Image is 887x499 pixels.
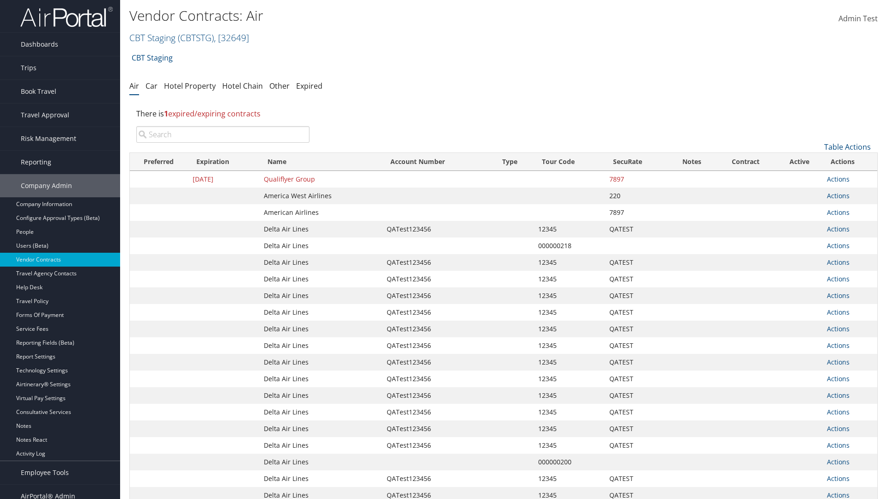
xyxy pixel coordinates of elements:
td: 12345 [534,470,605,487]
a: Actions [827,191,850,200]
span: Company Admin [21,174,72,197]
a: Other [269,81,290,91]
td: 12345 [534,321,605,337]
a: Actions [827,374,850,383]
span: Employee Tools [21,461,69,484]
td: QATEST [605,437,669,454]
a: Car [146,81,158,91]
td: Delta Air Lines [259,337,382,354]
td: QATest123456 [382,371,494,387]
td: QATest123456 [382,287,494,304]
td: 12345 [534,354,605,371]
a: Actions [827,324,850,333]
a: Hotel Chain [222,81,263,91]
span: , [ 32649 ] [214,31,249,44]
td: QATEST [605,337,669,354]
td: QATEST [605,304,669,321]
a: Actions [827,175,850,183]
td: QATEST [605,420,669,437]
strong: 1 [164,109,168,119]
td: QATEST [605,470,669,487]
td: Delta Air Lines [259,254,382,271]
a: Actions [827,258,850,267]
td: Delta Air Lines [259,287,382,304]
a: Actions [827,457,850,466]
th: Actions [822,153,877,171]
span: Admin Test [838,13,878,24]
td: 7897 [605,171,669,188]
a: CBT Staging [132,49,173,67]
a: Actions [827,408,850,416]
td: QATEST [605,221,669,237]
a: Admin Test [838,5,878,33]
td: Delta Air Lines [259,470,382,487]
span: expired/expiring contracts [164,109,261,119]
a: Actions [827,391,850,400]
th: Preferred: activate to sort column ascending [130,153,188,171]
a: Actions [827,441,850,450]
span: ( CBTSTG ) [178,31,214,44]
td: QATest123456 [382,420,494,437]
span: Risk Management [21,127,76,150]
span: Dashboards [21,33,58,56]
td: 12345 [534,221,605,237]
td: [DATE] [188,171,259,188]
a: Hotel Property [164,81,216,91]
th: Account Number: activate to sort column ascending [382,153,494,171]
td: Delta Air Lines [259,271,382,287]
a: Actions [827,291,850,300]
td: QATest123456 [382,337,494,354]
td: Delta Air Lines [259,354,382,371]
td: Delta Air Lines [259,454,382,470]
td: QATest123456 [382,354,494,371]
td: QATest123456 [382,470,494,487]
td: Delta Air Lines [259,387,382,404]
td: 7897 [605,204,669,221]
th: Name: activate to sort column ascending [259,153,382,171]
td: 12345 [534,420,605,437]
td: 12345 [534,387,605,404]
span: Trips [21,56,36,79]
a: Actions [827,341,850,350]
td: Delta Air Lines [259,371,382,387]
th: Active: activate to sort column ascending [777,153,822,171]
td: 12345 [534,304,605,321]
div: There is [129,101,878,126]
td: QATEST [605,287,669,304]
th: Tour Code: activate to sort column ascending [534,153,605,171]
td: QATest123456 [382,404,494,420]
td: QATEST [605,321,669,337]
a: Actions [827,308,850,316]
a: Actions [827,474,850,483]
a: Actions [827,424,850,433]
td: QATest123456 [382,271,494,287]
td: Delta Air Lines [259,237,382,254]
td: QATEST [605,387,669,404]
a: Actions [827,208,850,217]
td: QATest123456 [382,321,494,337]
td: QATEST [605,271,669,287]
td: 12345 [534,254,605,271]
td: 12345 [534,404,605,420]
td: QATest123456 [382,221,494,237]
td: America West Airlines [259,188,382,204]
td: 220 [605,188,669,204]
span: Book Travel [21,80,56,103]
th: SecuRate: activate to sort column ascending [605,153,669,171]
a: Table Actions [824,142,871,152]
td: 12345 [534,437,605,454]
td: Delta Air Lines [259,221,382,237]
td: QATest123456 [382,387,494,404]
td: QATest123456 [382,254,494,271]
td: 000000200 [534,454,605,470]
input: Search [136,126,310,143]
th: Expiration: activate to sort column descending [188,153,259,171]
a: Expired [296,81,322,91]
td: QATest123456 [382,304,494,321]
td: 12345 [534,371,605,387]
td: 000000218 [534,237,605,254]
th: Notes: activate to sort column ascending [669,153,715,171]
td: QATEST [605,254,669,271]
td: QATest123456 [382,437,494,454]
a: Actions [827,274,850,283]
